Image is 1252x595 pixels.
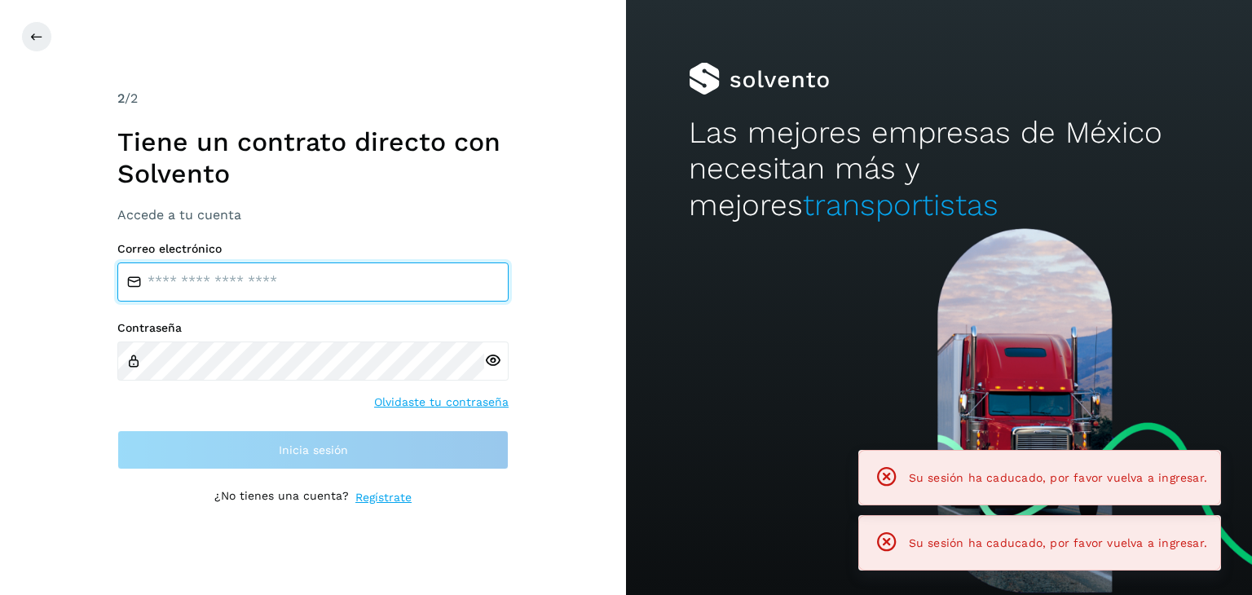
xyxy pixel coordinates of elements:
span: Inicia sesión [279,444,348,456]
label: Contraseña [117,321,509,335]
span: transportistas [803,187,999,223]
span: Su sesión ha caducado, por favor vuelva a ingresar. [909,536,1207,549]
h2: Las mejores empresas de México necesitan más y mejores [689,115,1189,223]
p: ¿No tienes una cuenta? [214,489,349,506]
a: Olvidaste tu contraseña [374,394,509,411]
div: /2 [117,89,509,108]
span: 2 [117,90,125,106]
span: Su sesión ha caducado, por favor vuelva a ingresar. [909,468,1207,487]
button: Inicia sesión [117,430,509,469]
h3: Accede a tu cuenta [117,207,509,223]
label: Correo electrónico [117,242,509,256]
a: Regístrate [355,489,412,506]
h1: Tiene un contrato directo con Solvento [117,126,509,189]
